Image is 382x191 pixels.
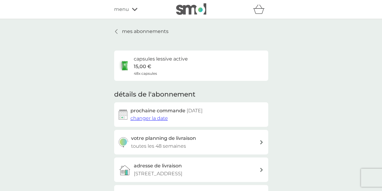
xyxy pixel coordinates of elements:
[131,134,196,142] h3: votre planning de livraison
[130,114,168,122] button: changer la date
[187,108,203,114] span: [DATE]
[122,28,169,35] p: mes abonnements
[130,115,168,121] span: changer la date
[134,162,182,170] h3: adresse de livraison
[176,3,206,15] img: smol
[114,5,129,13] span: menu
[253,3,268,15] div: panier
[134,71,157,76] span: 48x capsules
[134,170,182,178] p: [STREET_ADDRESS]
[134,63,151,71] p: 15,00 €
[134,55,188,63] h6: capsules lessive active
[119,60,131,72] img: capsules lessive active
[114,157,268,182] a: adresse de livraison[STREET_ADDRESS]
[130,107,203,115] h2: prochaine commande
[114,90,195,99] h2: détails de l'abonnement
[114,28,169,35] a: mes abonnements
[131,142,186,150] p: toutes les 48 semaines
[114,130,268,154] button: votre planning de livraisontoutes les 48 semaines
